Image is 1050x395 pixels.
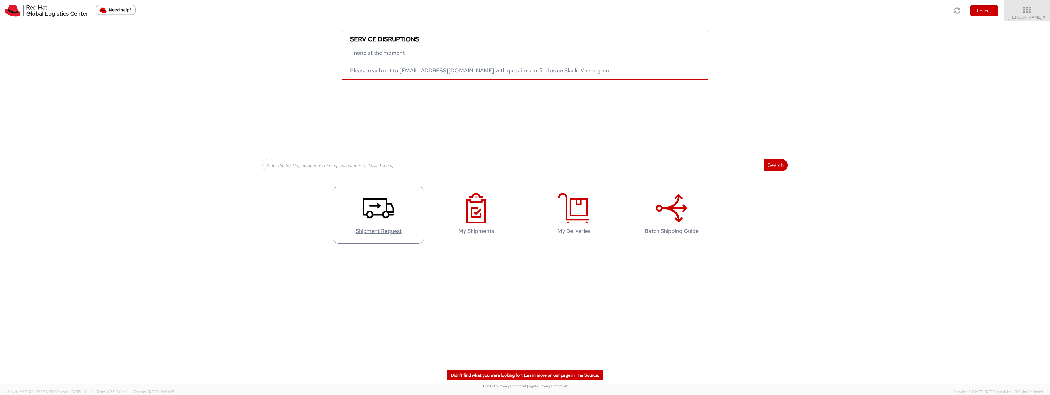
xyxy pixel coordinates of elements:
img: rh-logistics-00dfa346123c4ec078e1.svg [5,5,88,17]
a: Didn't find what you were looking for? Learn more on our page in The Source. [447,370,603,380]
a: Red Hat's Privacy Statement [483,384,526,388]
h5: Service disruptions [350,36,700,42]
a: My Shipments [430,187,522,244]
h4: My Shipments [437,228,516,234]
button: Search [764,159,787,171]
span: master, [DATE] 11:04:24 [59,390,95,394]
span: - none at the moment Please reach out to [EMAIL_ADDRESS][DOMAIN_NAME] with questions or find us o... [350,49,611,74]
a: Shipment Request [333,187,424,244]
a: Batch Shipping Guide [626,187,717,244]
button: Need help? [96,5,136,15]
a: My Deliveries [528,187,620,244]
a: Service disruptions - none at the moment Please reach out to [EMAIL_ADDRESS][DOMAIN_NAME] with qu... [342,31,708,80]
button: Logout [970,5,998,16]
h4: My Deliveries [534,228,613,234]
span: ▼ [1042,15,1046,20]
h4: Shipment Request [339,228,418,234]
span: Server: 2025.17.0-327f6347098 [7,390,95,394]
a: | Agistix Privacy Statement [527,384,567,388]
span: Copyright © [DATE]-[DATE] Agistix Inc., All Rights Reserved [953,390,1043,394]
span: Client: 2025.17.0-cb14447 [96,390,174,394]
input: Enter the tracking number or ship request number (at least 4 chars) [262,159,764,171]
span: [PERSON_NAME] [1008,14,1046,20]
h4: Batch Shipping Guide [632,228,711,234]
span: master, [DATE] 08:44:05 [136,390,174,394]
